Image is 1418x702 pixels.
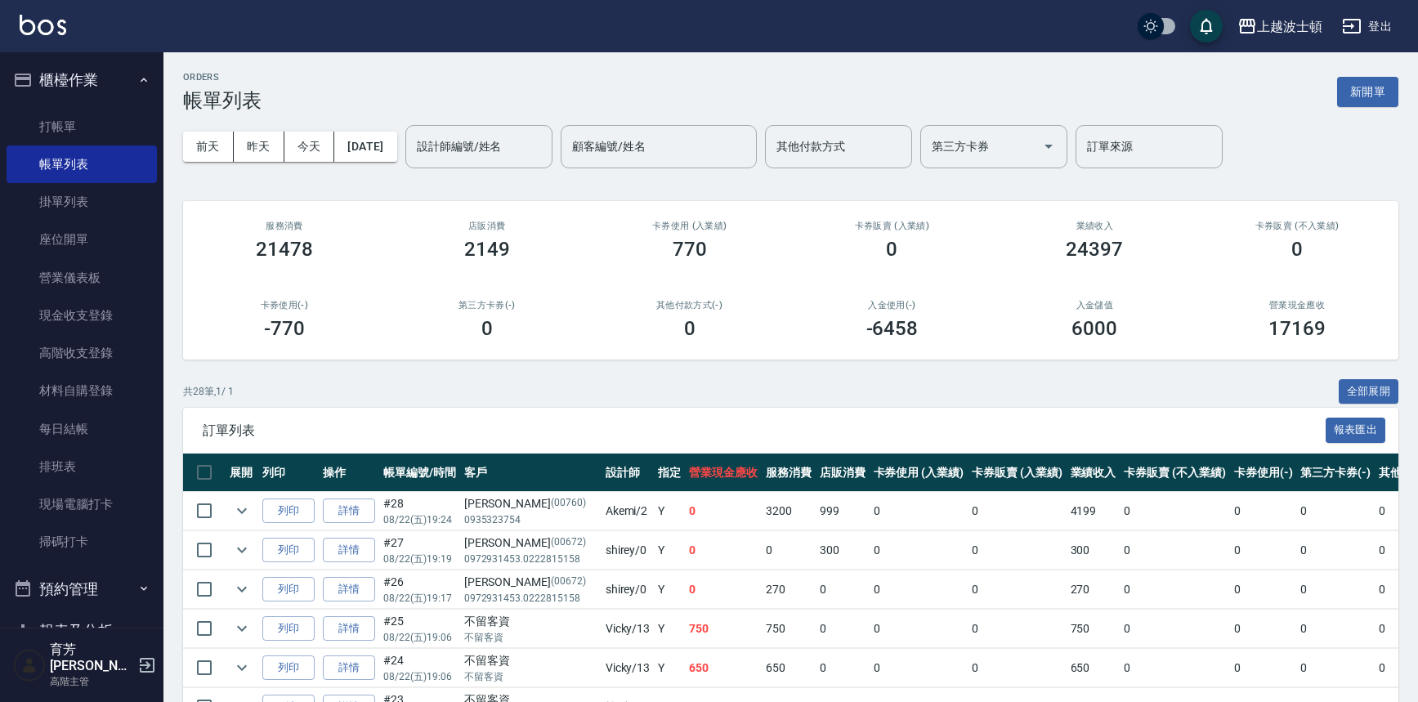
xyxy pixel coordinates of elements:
td: 0 [1230,649,1297,687]
h3: 服務消費 [203,221,366,231]
div: 不留客資 [464,613,597,630]
h3: -6458 [866,317,919,340]
p: (00760) [551,495,586,512]
p: 不留客資 [464,630,597,645]
td: shirey /0 [602,531,655,570]
button: 全部展開 [1339,379,1399,405]
p: 0935323754 [464,512,597,527]
td: 0 [685,492,762,530]
p: (00672) [551,534,586,552]
h3: -770 [264,317,305,340]
h2: 店販消費 [405,221,569,231]
h3: 0 [684,317,696,340]
td: 3200 [762,492,816,530]
td: 300 [816,531,870,570]
p: 08/22 (五) 19:06 [383,630,456,645]
div: 上越波士頓 [1257,16,1322,37]
a: 每日結帳 [7,410,157,448]
p: (00672) [551,574,586,591]
h2: 其他付款方式(-) [608,300,772,311]
td: 0 [968,492,1067,530]
a: 掛單列表 [7,183,157,221]
td: 0 [870,649,968,687]
h3: 0 [1291,238,1303,261]
button: 上越波士頓 [1231,10,1329,43]
button: expand row [230,499,254,523]
button: 前天 [183,132,234,162]
td: Y [654,570,685,609]
button: expand row [230,616,254,641]
a: 新開單 [1337,83,1398,99]
th: 店販消費 [816,454,870,492]
h2: 業績收入 [1013,221,1176,231]
button: 列印 [262,499,315,524]
td: Vicky /13 [602,649,655,687]
button: 櫃檯作業 [7,59,157,101]
h3: 17169 [1268,317,1326,340]
th: 客戶 [460,454,602,492]
p: 0972931453.0222815158 [464,591,597,606]
a: 座位開單 [7,221,157,258]
button: [DATE] [334,132,396,162]
td: 0 [870,492,968,530]
h3: 2149 [464,238,510,261]
td: 0 [968,531,1067,570]
div: [PERSON_NAME] [464,574,597,591]
button: expand row [230,577,254,601]
h2: 卡券使用 (入業績) [608,221,772,231]
p: 08/22 (五) 19:06 [383,669,456,684]
div: 不留客資 [464,652,597,669]
th: 卡券販賣 (不入業績) [1120,454,1229,492]
th: 卡券販賣 (入業績) [968,454,1067,492]
button: 登出 [1335,11,1398,42]
th: 業績收入 [1067,454,1121,492]
th: 設計師 [602,454,655,492]
td: 750 [762,610,816,648]
td: 0 [816,610,870,648]
td: 0 [1296,649,1375,687]
td: Y [654,531,685,570]
h2: 卡券使用(-) [203,300,366,311]
td: #25 [379,610,460,648]
td: 0 [816,649,870,687]
button: 預約管理 [7,568,157,610]
th: 卡券使用 (入業績) [870,454,968,492]
td: #27 [379,531,460,570]
h2: 入金儲值 [1013,300,1176,311]
a: 現場電腦打卡 [7,485,157,523]
h3: 6000 [1071,317,1117,340]
td: Akemi /2 [602,492,655,530]
td: 0 [685,570,762,609]
td: 650 [1067,649,1121,687]
button: 報表匯出 [1326,418,1386,443]
td: 0 [870,610,968,648]
button: 列印 [262,577,315,602]
td: 0 [1120,649,1229,687]
h2: ORDERS [183,72,262,83]
h3: 0 [886,238,897,261]
button: 今天 [284,132,335,162]
td: 650 [685,649,762,687]
a: 詳情 [323,538,375,563]
a: 掃碼打卡 [7,523,157,561]
div: [PERSON_NAME] [464,495,597,512]
th: 指定 [654,454,685,492]
td: 0 [1296,610,1375,648]
th: 展開 [226,454,258,492]
a: 打帳單 [7,108,157,145]
h3: 21478 [256,238,313,261]
button: 報表及分析 [7,610,157,652]
h2: 卡券販賣 (不入業績) [1215,221,1379,231]
h3: 帳單列表 [183,89,262,112]
a: 詳情 [323,616,375,642]
td: 270 [1067,570,1121,609]
a: 詳情 [323,655,375,681]
button: expand row [230,538,254,562]
span: 訂單列表 [203,423,1326,439]
td: 0 [1296,570,1375,609]
p: 08/22 (五) 19:19 [383,552,456,566]
td: 0 [1296,492,1375,530]
img: Logo [20,15,66,35]
h3: 770 [673,238,707,261]
td: #26 [379,570,460,609]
